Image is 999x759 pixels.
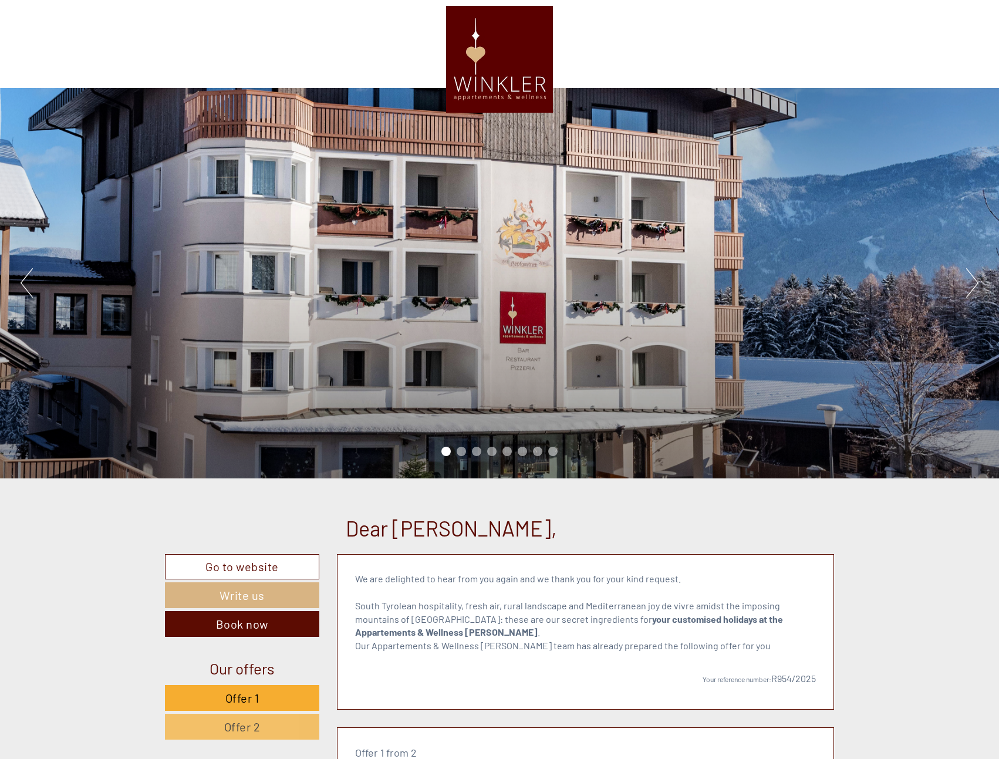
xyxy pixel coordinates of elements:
a: Book now [165,611,319,637]
div: Our offers [165,657,319,679]
h1: Dear [PERSON_NAME], [346,517,557,540]
p: We are delighted to hear from you again and we thank you for your kind request. South Tyrolean ho... [355,572,816,653]
span: Your reference number: [703,675,771,683]
a: Go to website [165,554,319,579]
a: Write us [165,582,319,608]
span: Offer 2 [224,720,261,734]
span: Offer 1 [225,691,259,705]
p: R954/2025 [355,659,816,686]
button: Next [966,268,978,298]
span: Offer 1 from 2 [355,746,417,759]
button: Previous [21,268,33,298]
